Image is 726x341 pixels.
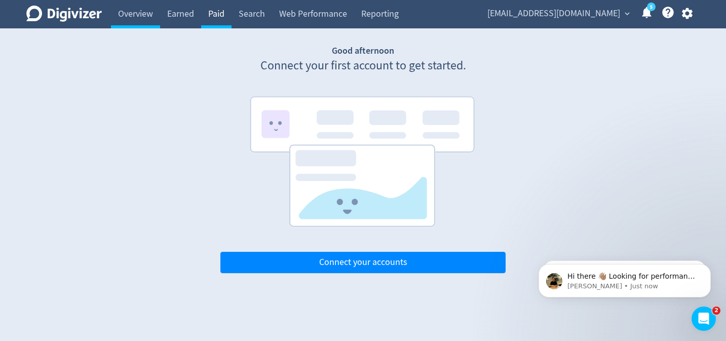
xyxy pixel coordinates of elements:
[692,307,716,331] iframe: Intercom live chat
[220,256,506,268] a: Connect your accounts
[523,243,726,314] iframe: Intercom notifications message
[647,3,656,11] a: 5
[220,252,506,273] button: Connect your accounts
[484,6,632,22] button: [EMAIL_ADDRESS][DOMAIN_NAME]
[319,258,407,267] span: Connect your accounts
[649,4,652,11] text: 5
[220,57,506,74] p: Connect your first account to get started.
[623,9,632,18] span: expand_more
[487,6,620,22] span: [EMAIL_ADDRESS][DOMAIN_NAME]
[712,307,720,315] span: 2
[220,45,506,57] h1: Good afternoon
